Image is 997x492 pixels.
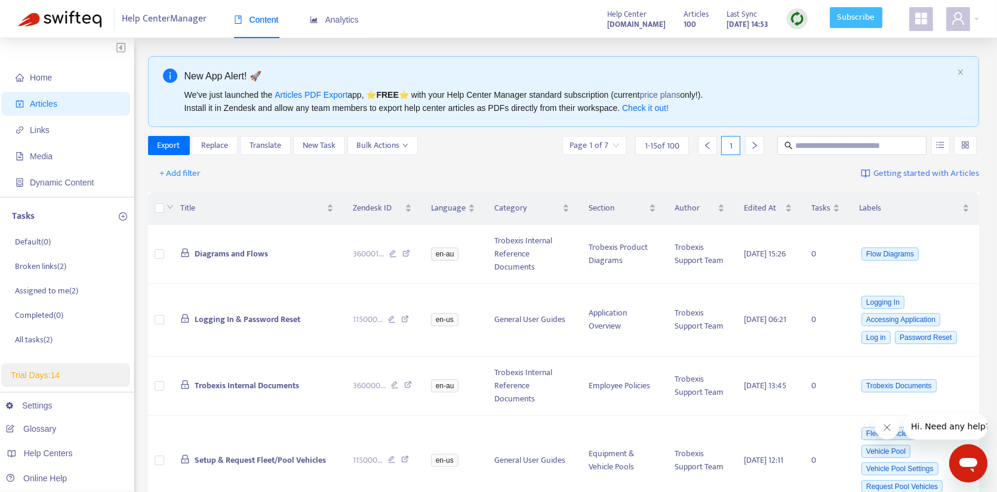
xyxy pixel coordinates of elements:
[431,202,466,215] span: Language
[180,248,190,258] span: lock
[666,225,734,284] td: Trobexis Support Team
[873,167,979,181] span: Getting started with Articles
[744,247,786,261] span: [DATE] 15:26
[16,178,24,187] span: container
[744,312,786,326] span: [DATE] 06:21
[353,454,383,467] span: 115000 ...
[494,202,560,215] span: Category
[15,309,63,321] p: Completed ( 0 )
[195,247,268,261] span: Diagrams and Flows
[802,225,850,284] td: 0
[192,136,238,155] button: Replace
[30,151,53,161] span: Media
[861,313,940,326] span: Accessing Application
[250,139,281,152] span: Translate
[608,18,666,31] strong: [DOMAIN_NAME]
[195,453,326,467] span: Setup & Request Fleet/Pool Vehicles
[163,69,177,83] span: info-circle
[579,192,666,225] th: Section
[951,11,965,26] span: user
[12,209,35,224] p: Tasks
[684,18,697,31] strong: 100
[666,284,734,357] td: Trobexis Support Team
[485,284,579,357] td: General User Guides
[675,202,715,215] span: Author
[30,99,57,109] span: Articles
[861,169,870,178] img: image-link
[431,247,459,261] span: en-au
[15,333,53,346] p: All tasks ( 2 )
[861,462,938,475] span: Vehicle Pool Settings
[861,164,979,183] a: Getting started with Articles
[234,16,242,24] span: book
[180,380,190,389] span: lock
[949,444,987,482] iframe: Button to launch messaging window
[353,247,384,261] span: 360001 ...
[15,236,51,248] p: Default ( 0 )
[744,202,783,215] span: Edited At
[861,296,904,309] span: Logging In
[431,454,459,467] span: en-us
[16,152,24,160] span: file-image
[784,141,793,150] span: search
[790,11,805,26] img: sync.dc5367851b00ba804db3.png
[303,139,336,152] span: New Task
[727,8,758,21] span: Last Sync
[485,192,579,225] th: Category
[904,413,987,440] iframe: Message from company
[957,69,964,76] button: close
[666,357,734,416] td: Trobexis Support Team
[721,136,740,155] div: 1
[16,73,24,82] span: home
[6,474,67,483] a: Online Help
[180,202,324,215] span: Title
[666,192,734,225] th: Author
[640,90,681,100] a: price plans
[18,11,101,27] img: Swifteq
[15,260,66,273] p: Broken links ( 2 )
[353,313,383,326] span: 115000 ...
[310,15,359,24] span: Analytics
[30,178,94,187] span: Dynamic Content
[275,90,347,100] a: Articles PDF Export
[402,143,408,148] span: down
[703,141,712,150] span: left
[240,136,291,155] button: Translate
[608,8,647,21] span: Help Center
[875,416,899,440] iframe: Close message
[431,379,459,392] span: en-au
[376,90,398,100] b: FREE
[310,16,318,24] span: area-chart
[859,202,960,215] span: Labels
[811,202,830,215] span: Tasks
[579,357,666,416] td: Employee Policies
[30,73,52,82] span: Home
[151,164,210,183] button: + Add filter
[184,88,953,115] div: We've just launched the app, ⭐ ⭐️ with your Help Center Manager standard subscription (current on...
[180,314,190,323] span: lock
[744,379,786,392] span: [DATE] 13:45
[861,247,919,261] span: Flow Diagrams
[160,166,201,181] span: + Add filter
[201,139,228,152] span: Replace
[6,424,56,434] a: Glossary
[895,331,956,344] span: Password Reset
[579,225,666,284] td: Trobexis Product Diagrams
[11,370,60,380] span: Trial Days: 14
[744,453,783,467] span: [DATE] 12:11
[7,8,86,18] span: Hi. Need any help?
[727,18,769,31] strong: [DATE] 14:53
[180,454,190,464] span: lock
[861,331,891,344] span: Log in
[30,125,50,135] span: Links
[184,69,953,83] div: New App Alert! 🚀
[936,141,944,149] span: unordered-list
[293,136,345,155] button: New Task
[24,448,73,458] span: Help Centers
[353,202,402,215] span: Zendesk ID
[608,17,666,31] a: [DOMAIN_NAME]
[485,225,579,284] td: Trobexis Internal Reference Documents
[931,136,950,155] button: unordered-list
[914,11,928,26] span: appstore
